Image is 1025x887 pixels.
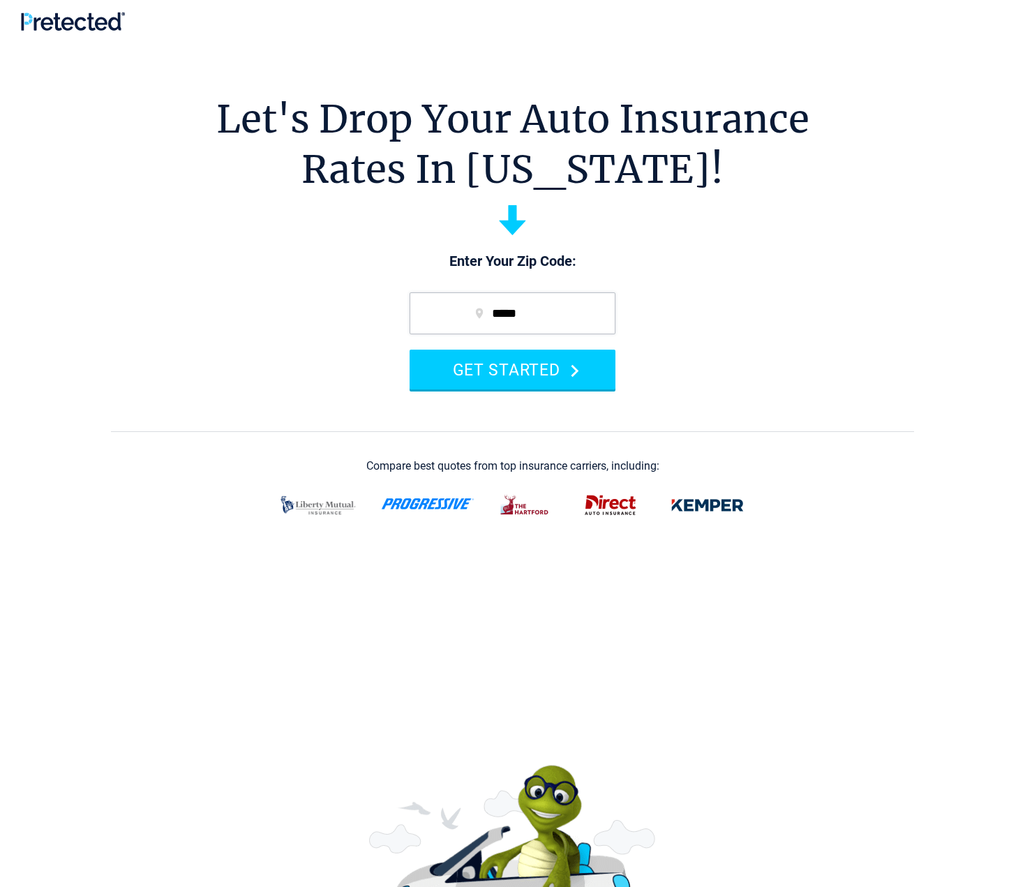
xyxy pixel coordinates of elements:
img: liberty [272,487,364,523]
img: kemper [661,487,754,523]
img: thehartford [491,487,560,523]
p: Enter Your Zip Code: [396,252,629,271]
img: progressive [381,498,474,509]
h1: Let's Drop Your Auto Insurance Rates In [US_STATE]! [216,94,809,195]
div: Compare best quotes from top insurance carriers, including: [366,460,659,472]
input: zip code [410,292,615,334]
button: GET STARTED [410,350,615,389]
img: direct [576,487,645,523]
img: Pretected Logo [21,12,125,31]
